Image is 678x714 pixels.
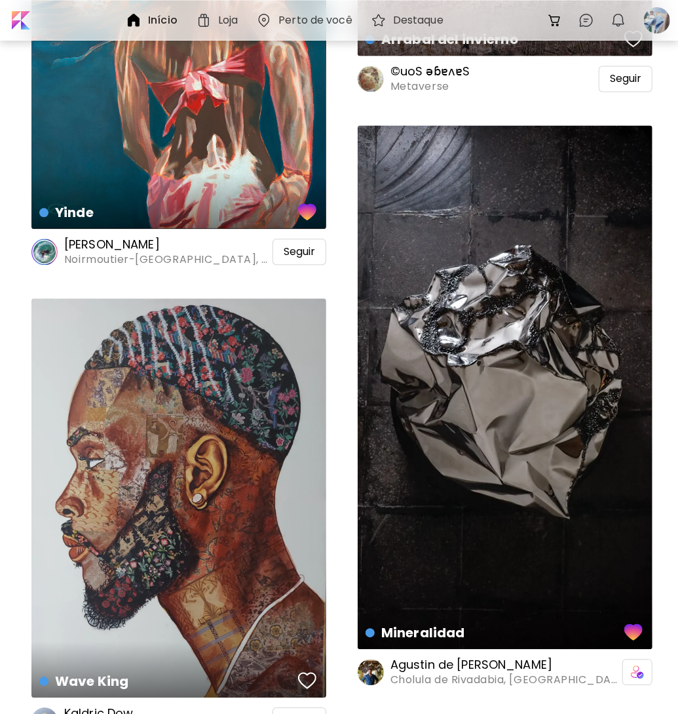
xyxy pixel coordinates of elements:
img: cart [547,12,563,28]
a: Perto de você [256,12,358,28]
h6: Loja [218,15,238,26]
img: bellIcon [611,12,626,28]
a: Destaque [371,12,449,28]
a: Loja [196,12,243,28]
img: chatIcon [578,12,594,28]
h6: Início [148,15,178,26]
h6: Destaque [393,15,443,26]
a: Início [126,12,183,28]
button: bellIcon [607,9,630,31]
h6: Perto de você [278,15,352,26]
